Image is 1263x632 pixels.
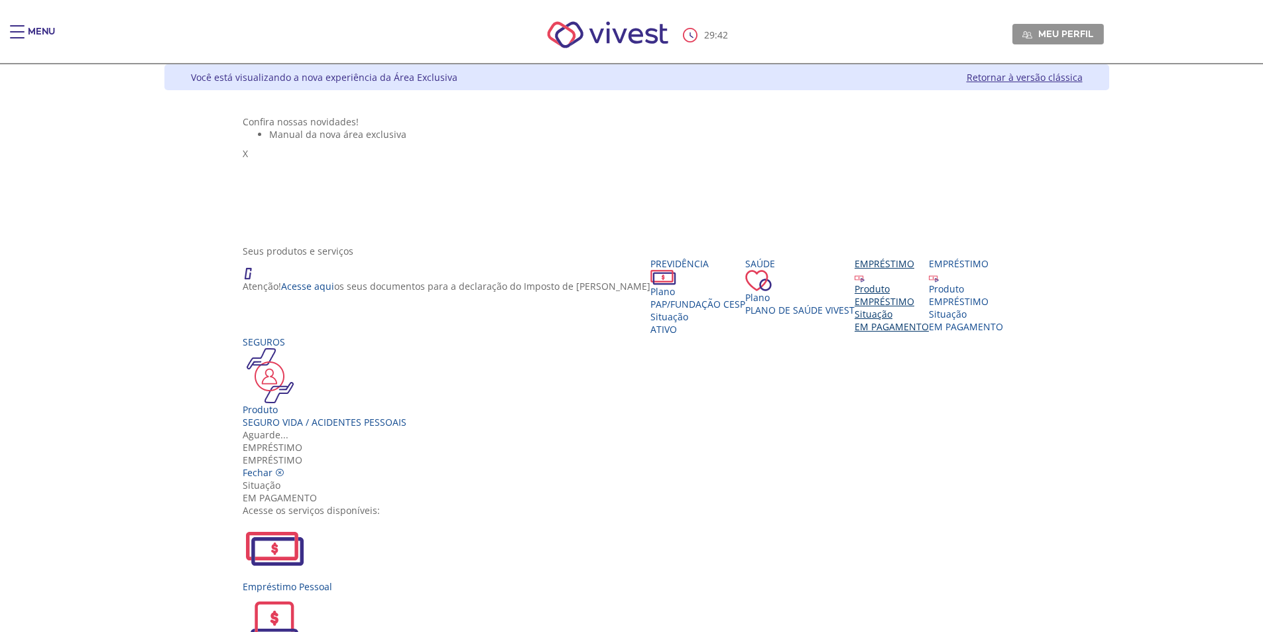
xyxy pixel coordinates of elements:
[650,257,745,336] a: Previdência PlanoPAP/Fundação CESP SituaçãoAtivo
[929,308,1003,320] div: Situação
[243,504,1030,517] div: Acesse os serviços disponíveis:
[243,147,248,160] span: X
[1012,24,1104,44] a: Meu perfil
[650,323,677,336] span: Ativo
[243,466,284,479] a: Fechar
[243,454,302,466] span: EMPRÉSTIMO
[855,283,929,295] div: Produto
[745,257,855,316] a: Saúde PlanoPlano de Saúde VIVEST
[745,291,855,304] div: Plano
[855,257,929,270] div: Empréstimo
[243,115,1030,128] div: Confira nossas novidades!
[855,308,929,320] div: Situação
[855,295,929,308] div: EMPRÉSTIMO
[745,304,855,316] span: Plano de Saúde VIVEST
[243,257,265,280] img: ico_atencao.png
[1038,28,1093,40] span: Meu perfil
[269,128,406,141] span: Manual da nova área exclusiva
[650,257,745,270] div: Previdência
[243,336,406,428] a: Seguros Produto Seguro Vida / Acidentes Pessoais
[532,7,683,63] img: Vivest
[650,310,745,323] div: Situação
[243,115,1030,231] section: <span lang="pt-BR" dir="ltr">Visualizador do Conteúdo da Web</span> 1
[929,320,1003,333] span: EM PAGAMENTO
[929,273,939,283] img: ico_emprestimo.svg
[243,416,406,428] div: Seguro Vida / Acidentes Pessoais
[683,28,731,42] div: :
[243,479,1030,491] div: Situação
[243,517,1030,593] a: Empréstimo Pessoal
[243,517,306,580] img: EmprestimoPessoal.svg
[745,270,772,291] img: ico_coracao.png
[929,257,1003,270] div: Empréstimo
[1022,30,1032,40] img: Meu perfil
[855,257,929,333] a: Empréstimo Produto EMPRÉSTIMO Situação EM PAGAMENTO
[243,466,272,479] span: Fechar
[704,29,715,41] span: 29
[717,29,728,41] span: 42
[243,403,406,416] div: Produto
[243,441,1030,454] div: Empréstimo
[243,348,298,403] img: ico_seguros.png
[745,257,855,270] div: Saúde
[243,280,650,292] p: Atenção! os seus documentos para a declaração do Imposto de [PERSON_NAME]
[929,295,1003,308] div: EMPRÉSTIMO
[243,491,1030,504] div: EM PAGAMENTO
[191,71,457,84] div: Você está visualizando a nova experiência da Área Exclusiva
[650,285,745,298] div: Plano
[243,428,1030,441] div: Aguarde...
[929,283,1003,295] div: Produto
[929,257,1003,333] a: Empréstimo Produto EMPRÉSTIMO Situação EM PAGAMENTO
[650,270,676,285] img: ico_dinheiro.png
[967,71,1083,84] a: Retornar à versão clássica
[855,320,929,333] span: EM PAGAMENTO
[243,245,1030,257] div: Seus produtos e serviços
[243,580,1030,593] div: Empréstimo Pessoal
[28,25,55,52] div: Menu
[243,336,406,348] div: Seguros
[855,273,865,283] img: ico_emprestimo.svg
[281,280,334,292] a: Acesse aqui
[650,298,745,310] span: PAP/Fundação CESP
